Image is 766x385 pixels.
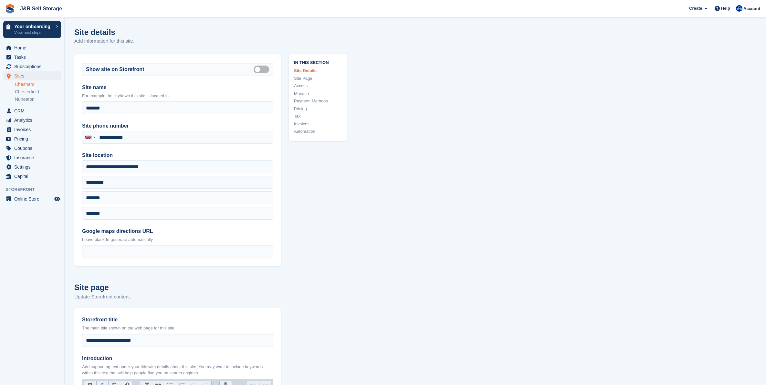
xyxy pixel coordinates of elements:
[14,172,53,181] span: Capital
[294,75,342,82] a: Site Page
[14,106,53,115] span: CRM
[743,5,760,12] span: Account
[74,28,134,36] h1: Site details
[3,125,61,134] a: menu
[14,71,53,80] span: Sites
[14,30,53,36] p: View next steps
[14,53,53,62] span: Tasks
[3,62,61,71] a: menu
[5,4,15,14] img: stora-icon-8386f47178a22dfd0bd8f6a31ec36ba5ce8667c1dd55bd0f319d3a0aa187defe.svg
[82,151,273,159] label: Site location
[294,59,342,65] span: In this section
[3,134,61,143] a: menu
[14,116,53,125] span: Analytics
[14,162,53,172] span: Settings
[736,5,742,12] img: Steve Revell
[14,125,53,134] span: Invoices
[82,355,273,362] label: Introduction
[15,96,61,102] a: Nuneaton
[294,106,342,112] a: Pricing
[294,128,342,135] a: Automation
[3,43,61,52] a: menu
[82,131,97,143] div: United Kingdom: +44
[14,24,53,29] p: Your onboarding
[3,162,61,172] a: menu
[15,89,61,95] a: Chesterfield
[294,113,342,120] a: Tax
[82,227,273,235] label: Google maps directions URL
[82,325,273,331] p: The main title shown on the web page for this site.
[294,68,342,74] a: Site Details
[14,153,53,162] span: Insurance
[14,43,53,52] span: Home
[721,5,730,12] span: Help
[3,53,61,62] a: menu
[17,3,65,14] a: J&R Self Storage
[53,195,61,203] a: Preview store
[15,81,61,88] a: Chesham
[3,144,61,153] a: menu
[14,62,53,71] span: Subscriptions
[82,236,273,243] p: Leave blank to generate automatically.
[294,98,342,104] a: Payment Methods
[3,71,61,80] a: menu
[86,66,144,73] label: Show site on Storefront
[74,293,281,301] p: Update Storefront content.
[82,316,273,324] label: Storefront title
[6,186,64,193] span: Storefront
[14,134,53,143] span: Pricing
[254,69,272,70] label: Is public
[3,194,61,203] a: menu
[3,21,61,38] a: Your onboarding View next steps
[74,282,281,293] h2: Site page
[294,121,342,127] a: Invoices
[82,122,273,130] label: Site phone number
[294,90,342,97] a: Move In
[82,364,273,376] p: Add supporting text under your title with details about this site. You may want to include keywor...
[82,93,273,99] p: For example the city/town this site is located in.
[14,194,53,203] span: Online Store
[3,172,61,181] a: menu
[82,84,273,91] label: Site name
[3,106,61,115] a: menu
[689,5,702,12] span: Create
[14,144,53,153] span: Coupons
[74,37,134,45] p: Add information for this site.
[3,116,61,125] a: menu
[3,153,61,162] a: menu
[294,83,342,89] a: Access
